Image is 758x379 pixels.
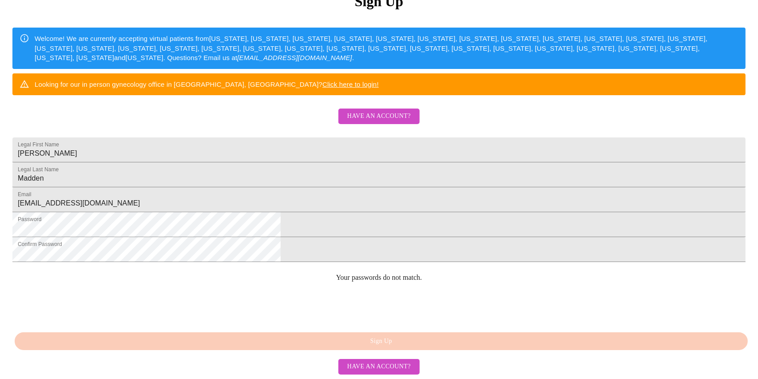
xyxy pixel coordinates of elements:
div: Looking for our in person gynecology office in [GEOGRAPHIC_DATA], [GEOGRAPHIC_DATA]? [35,76,379,93]
span: Have an account? [347,361,411,372]
button: Have an account? [338,359,420,375]
button: Have an account? [338,109,420,124]
iframe: reCAPTCHA [12,289,147,323]
a: Have an account? [336,362,422,370]
a: Have an account? [336,118,422,126]
p: Your passwords do not match. [12,274,746,282]
em: [EMAIL_ADDRESS][DOMAIN_NAME] [237,54,352,61]
a: Click here to login! [322,81,379,88]
div: Welcome! We are currently accepting virtual patients from [US_STATE], [US_STATE], [US_STATE], [US... [35,30,738,66]
span: Have an account? [347,111,411,122]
